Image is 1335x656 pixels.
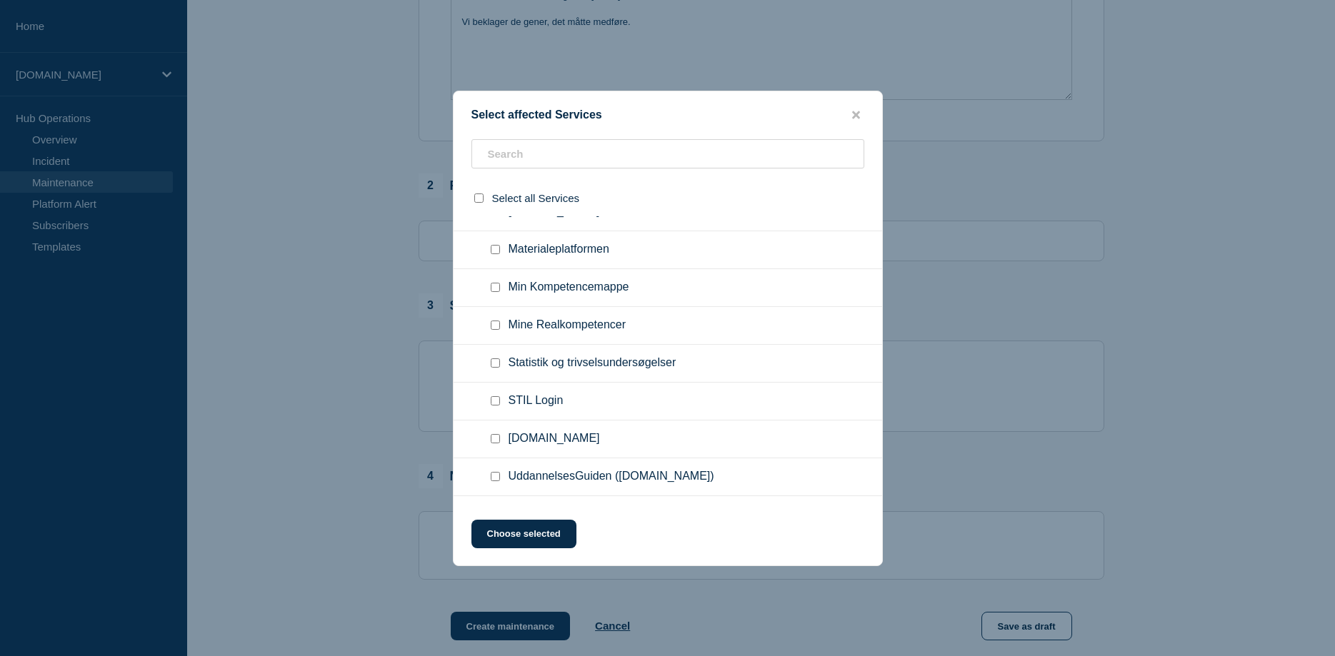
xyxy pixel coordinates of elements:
[491,245,500,254] input: Materialeplatformen checkbox
[491,283,500,292] input: Min Kompetencemappe checkbox
[491,434,500,443] input: Tilslutning.stil.dk checkbox
[474,193,484,203] input: select all checkbox
[509,432,600,446] span: [DOMAIN_NAME]
[509,318,626,333] span: Mine Realkompetencer
[848,109,864,122] button: close button
[454,109,882,122] div: Select affected Services
[491,358,500,368] input: Statistik og trivselsundersøgelser checkbox
[491,321,500,330] input: Mine Realkompetencer checkbox
[509,470,714,484] span: UddannelsesGuiden ([DOMAIN_NAME])
[471,139,864,168] input: Search
[491,396,500,405] input: STIL Login checkbox
[491,472,500,481] input: UddannelsesGuiden (ug.dk) checkbox
[471,520,576,548] button: Choose selected
[509,394,564,408] span: STIL Login
[492,192,580,204] span: Select all Services
[509,243,609,257] span: Materialeplatformen
[509,356,676,370] span: Statistik og trivselsundersøgelser
[509,281,629,295] span: Min Kompetencemappe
